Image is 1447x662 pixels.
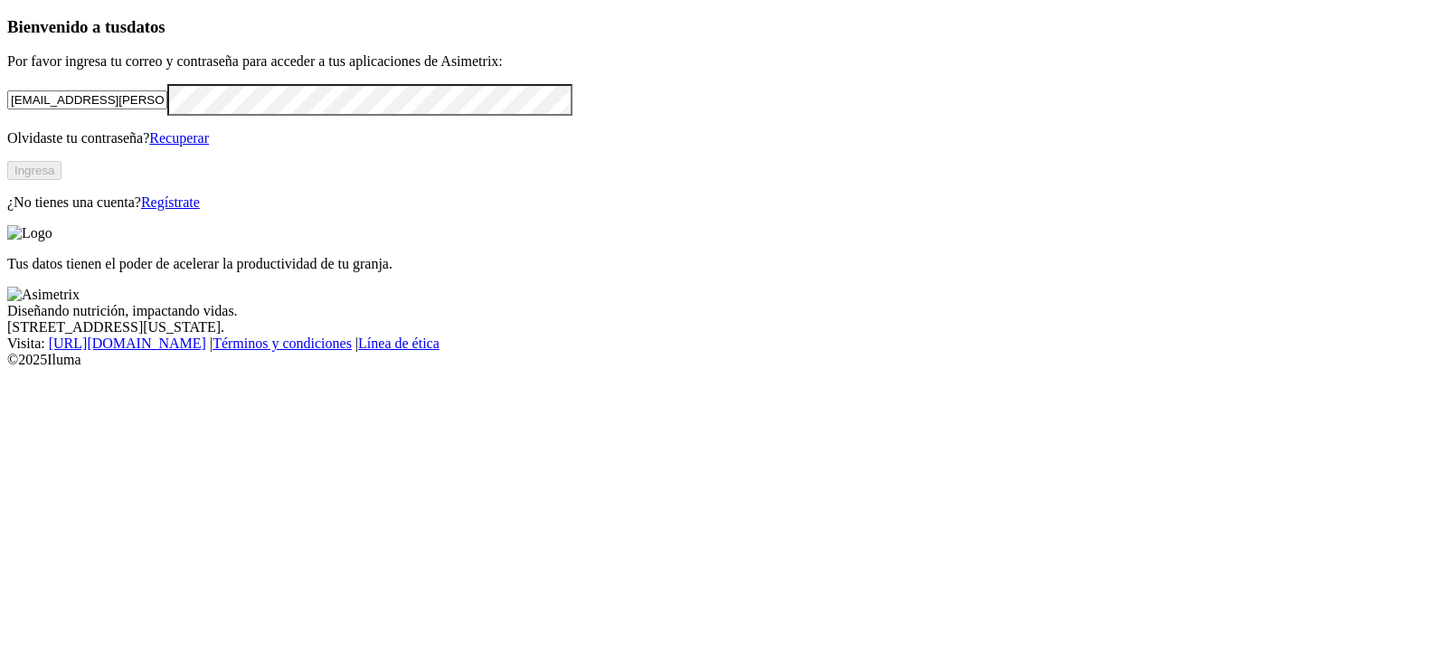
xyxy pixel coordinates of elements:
[141,194,200,210] a: Regístrate
[7,287,80,303] img: Asimetrix
[7,303,1440,319] div: Diseñando nutrición, impactando vidas.
[7,161,61,180] button: Ingresa
[7,336,1440,352] div: Visita : | |
[149,130,209,146] a: Recuperar
[7,352,1440,368] div: © 2025 Iluma
[7,90,167,109] input: Tu correo
[7,319,1440,336] div: [STREET_ADDRESS][US_STATE].
[7,17,1440,37] h3: Bienvenido a tus
[7,256,1440,272] p: Tus datos tienen el poder de acelerar la productividad de tu granja.
[49,336,206,351] a: [URL][DOMAIN_NAME]
[127,17,166,36] span: datos
[7,194,1440,211] p: ¿No tienes una cuenta?
[358,336,440,351] a: Línea de ética
[7,53,1440,70] p: Por favor ingresa tu correo y contraseña para acceder a tus aplicaciones de Asimetrix:
[213,336,352,351] a: Términos y condiciones
[7,130,1440,147] p: Olvidaste tu contraseña?
[7,225,52,241] img: Logo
